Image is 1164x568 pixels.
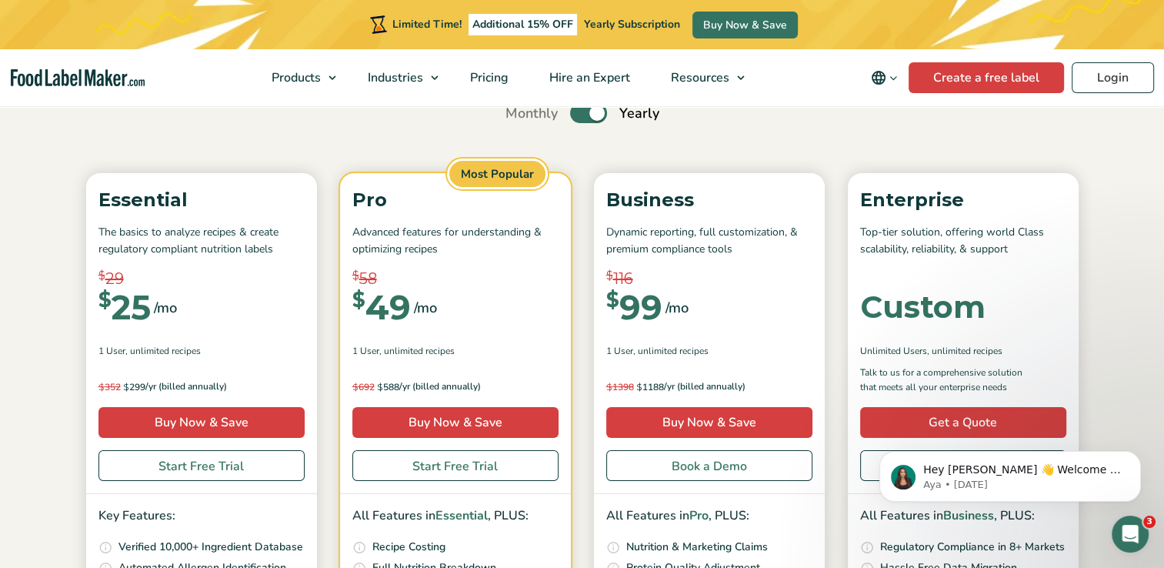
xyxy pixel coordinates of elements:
p: Regulatory Compliance in 8+ Markets [880,539,1065,556]
span: Resources [666,69,731,86]
a: Buy Now & Save [98,407,305,438]
p: Talk to us for a comprehensive solution that meets all your enterprise needs [860,366,1037,395]
span: /yr (billed annually) [664,379,745,395]
span: Pro [689,507,709,524]
span: $ [98,381,105,393]
span: Yearly Subscription [584,17,680,32]
span: $ [98,267,105,285]
span: $ [636,381,642,393]
span: $ [352,267,359,285]
span: $ [606,290,619,310]
span: /yr (billed annually) [145,379,227,395]
p: Business [606,185,812,215]
span: Pricing [465,69,510,86]
iframe: Intercom live chat [1112,516,1149,553]
span: $ [606,267,613,285]
span: 1 User [352,344,379,358]
p: Top-tier solution, offering world Class scalability, reliability, & support [860,224,1066,259]
span: $ [606,381,612,393]
iframe: Intercom notifications message [856,419,1164,526]
span: /yr (billed annually) [399,379,481,395]
p: Dynamic reporting, full customization, & premium compliance tools [606,224,812,259]
a: Get a Quote [860,407,1066,438]
span: 1 User [98,344,125,358]
span: $ [123,381,129,393]
span: , Unlimited Recipes [633,344,709,358]
a: Pricing [450,49,525,106]
a: Hire an Expert [529,49,647,106]
div: 49 [352,290,411,324]
del: 692 [352,381,375,393]
span: , Unlimited Recipes [125,344,201,358]
span: 116 [613,267,633,290]
del: 352 [98,381,121,393]
p: Pro [352,185,559,215]
span: 29 [105,267,124,290]
a: Create a free label [909,62,1064,93]
p: Nutrition & Marketing Claims [626,539,768,556]
span: /mo [154,297,177,319]
span: Products [267,69,322,86]
span: Monthly [505,103,558,124]
p: All Features in , PLUS: [606,506,812,526]
div: Custom [860,292,986,322]
p: Key Features: [98,506,305,526]
span: Industries [363,69,425,86]
a: Industries [348,49,446,106]
p: Enterprise [860,185,1066,215]
span: Additional 15% OFF [469,14,577,35]
a: Start Free Trial [98,450,305,481]
label: Toggle [570,103,607,123]
span: Hire an Expert [545,69,632,86]
p: Verified 10,000+ Ingredient Database [118,539,303,556]
p: The basics to analyze recipes & create regulatory compliant nutrition labels [98,224,305,259]
span: $ [377,381,383,393]
p: Advanced features for understanding & optimizing recipes [352,224,559,259]
a: Food Label Maker homepage [11,69,145,87]
span: , Unlimited Recipes [927,344,1002,358]
span: 1188 [606,379,664,395]
span: Yearly [619,103,659,124]
span: Unlimited Users [860,344,927,358]
a: Book a Demo [606,450,812,481]
a: Buy Now & Save [692,12,798,38]
a: Login [1072,62,1154,93]
a: Buy Now & Save [352,407,559,438]
del: 1398 [606,381,634,393]
button: Change language [860,62,909,93]
a: Resources [651,49,752,106]
span: Essential [435,507,488,524]
span: 1 User [606,344,633,358]
span: $ [98,290,112,310]
span: 3 [1143,516,1156,528]
div: 25 [98,290,151,324]
span: 58 [359,267,377,290]
span: /mo [414,297,437,319]
span: /mo [665,297,689,319]
span: , Unlimited Recipes [379,344,455,358]
span: $ [352,381,359,393]
span: 588 [352,379,399,395]
a: Buy Now & Save [606,407,812,438]
span: Most Popular [447,159,548,190]
p: Recipe Costing [372,539,445,556]
a: Products [252,49,344,106]
span: Limited Time! [392,17,462,32]
p: Essential [98,185,305,215]
div: 99 [606,290,662,324]
span: 299 [98,379,145,395]
span: $ [352,290,365,310]
p: All Features in , PLUS: [352,506,559,526]
a: Start Free Trial [352,450,559,481]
